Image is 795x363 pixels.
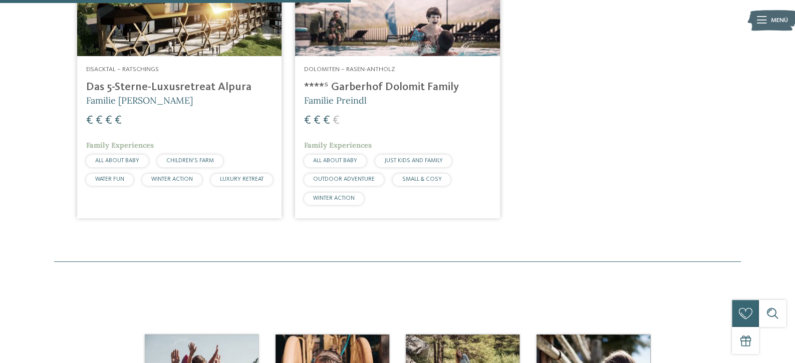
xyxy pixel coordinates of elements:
[304,115,311,127] span: €
[313,158,357,164] span: ALL ABOUT BABY
[86,95,193,106] span: Familie [PERSON_NAME]
[86,141,154,150] span: Family Experiences
[314,115,321,127] span: €
[313,195,355,201] span: WINTER ACTION
[151,176,193,182] span: WINTER ACTION
[402,176,441,182] span: SMALL & COSY
[333,115,340,127] span: €
[220,176,263,182] span: LUXURY RETREAT
[86,66,159,73] span: Eisacktal – Ratschings
[313,176,375,182] span: OUTDOOR ADVENTURE
[115,115,122,127] span: €
[384,158,442,164] span: JUST KIDS AND FAMILY
[304,81,490,94] h4: ****ˢ Garberhof Dolomit Family
[105,115,112,127] span: €
[304,141,372,150] span: Family Experiences
[86,115,93,127] span: €
[304,66,395,73] span: Dolomiten – Rasen-Antholz
[95,176,124,182] span: WATER FUN
[95,158,139,164] span: ALL ABOUT BABY
[96,115,103,127] span: €
[166,158,214,164] span: CHILDREN’S FARM
[86,81,273,94] h4: Das 5-Sterne-Luxusretreat Alpura
[304,95,367,106] span: Familie Preindl
[323,115,330,127] span: €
